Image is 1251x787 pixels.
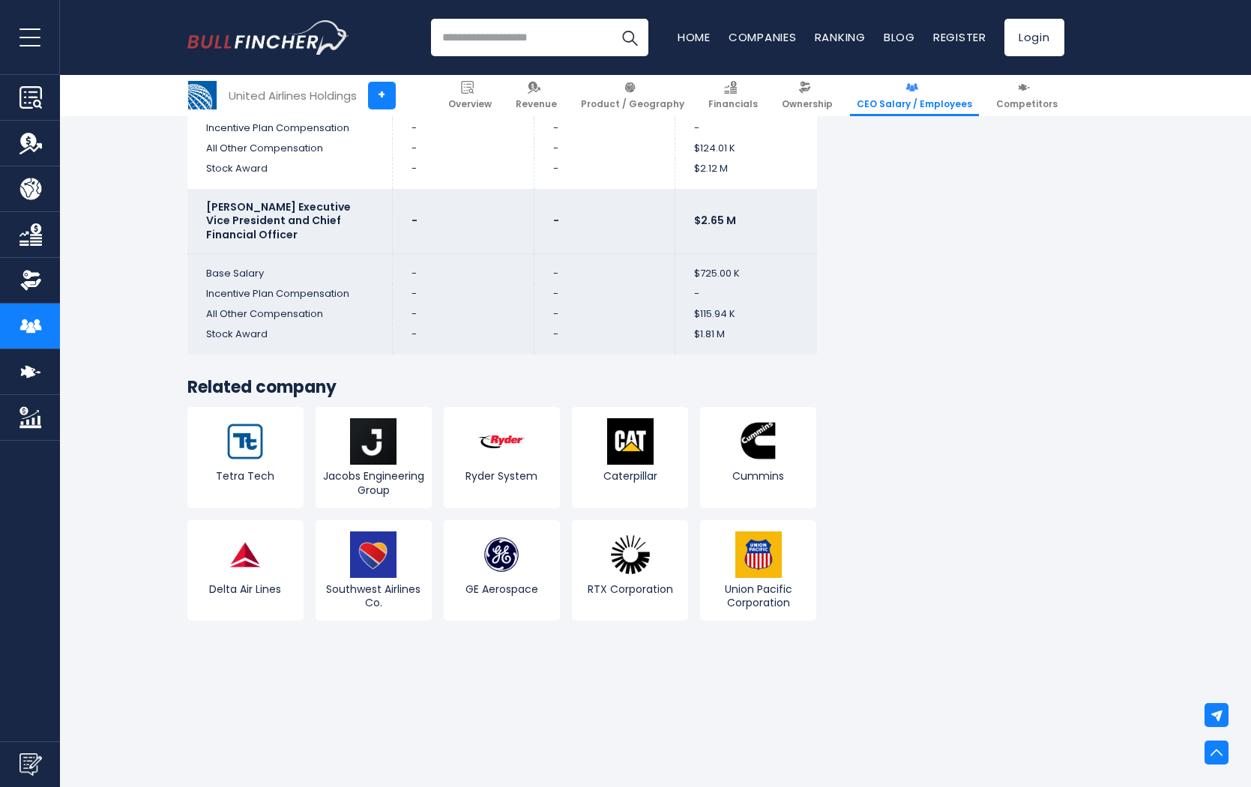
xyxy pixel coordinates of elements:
[850,75,979,116] a: CEO Salary / Employees
[319,582,428,609] span: Southwest Airlines Co.
[316,407,432,507] a: Jacobs Engineering Group
[350,531,397,578] img: LUV logo
[19,269,42,292] img: Ownership
[393,118,534,139] td: -
[393,159,534,189] td: -
[393,284,534,304] td: -
[509,75,564,116] a: Revenue
[534,325,675,355] td: -
[611,19,648,56] button: Search
[393,254,534,284] td: -
[572,520,688,621] a: RTX Corporation
[576,582,684,596] span: RTX Corporation
[735,531,782,578] img: UNP logo
[444,520,560,621] a: GE Aerospace
[447,582,556,596] span: GE Aerospace
[187,407,304,507] a: Tetra Tech
[444,407,560,507] a: Ryder System
[350,418,397,465] img: J logo
[729,29,797,45] a: Companies
[187,284,393,304] td: Incentive Plan Compensation
[815,29,866,45] a: Ranking
[516,98,557,110] span: Revenue
[187,159,393,189] td: Stock Award
[700,407,816,507] a: Cummins
[775,75,839,116] a: Ownership
[448,98,492,110] span: Overview
[607,418,654,465] img: CAT logo
[534,254,675,284] td: -
[675,118,817,139] td: -
[534,304,675,325] td: -
[222,418,268,465] img: TTEK logo
[704,469,813,483] span: Cummins
[782,98,833,110] span: Ownership
[191,582,300,596] span: Delta Air Lines
[187,325,393,355] td: Stock Award
[187,377,817,399] h3: Related company
[678,29,711,45] a: Home
[989,75,1064,116] a: Competitors
[316,520,432,621] a: Southwest Airlines Co.
[675,159,817,189] td: $2.12 M
[319,469,428,496] span: Jacobs Engineering Group
[675,254,817,284] td: $725.00 K
[534,118,675,139] td: -
[572,407,688,507] a: Caterpillar
[857,98,972,110] span: CEO Salary / Employees
[191,469,300,483] span: Tetra Tech
[478,418,525,465] img: R logo
[735,418,782,465] img: CMI logo
[187,139,393,159] td: All Other Compensation
[675,304,817,325] td: $115.94 K
[704,582,813,609] span: Union Pacific Corporation
[933,29,986,45] a: Register
[441,75,498,116] a: Overview
[581,98,684,110] span: Product / Geography
[708,98,758,110] span: Financials
[694,213,736,228] b: $2.65 M
[702,75,765,116] a: Financials
[222,531,268,578] img: DAL logo
[700,520,816,621] a: Union Pacific Corporation
[187,20,349,55] a: Go to homepage
[393,139,534,159] td: -
[534,284,675,304] td: -
[534,139,675,159] td: -
[393,325,534,355] td: -
[996,98,1058,110] span: Competitors
[553,213,559,228] b: -
[607,531,654,578] img: RTX logo
[574,75,691,116] a: Product / Geography
[478,531,525,578] img: GE logo
[675,284,817,304] td: -
[675,139,817,159] td: $124.01 K
[229,87,357,104] div: United Airlines Holdings
[534,159,675,189] td: -
[187,304,393,325] td: All Other Compensation
[188,81,217,109] img: UAL logo
[368,82,396,109] a: +
[1004,19,1064,56] a: Login
[576,469,684,483] span: Caterpillar
[187,20,349,55] img: Bullfincher logo
[393,304,534,325] td: -
[187,520,304,621] a: Delta Air Lines
[884,29,915,45] a: Blog
[206,199,351,243] b: [PERSON_NAME] Executive Vice President and Chief Financial Officer
[412,213,417,228] b: -
[187,254,393,284] td: Base Salary
[675,325,817,355] td: $1.81 M
[447,469,556,483] span: Ryder System
[187,118,393,139] td: Incentive Plan Compensation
